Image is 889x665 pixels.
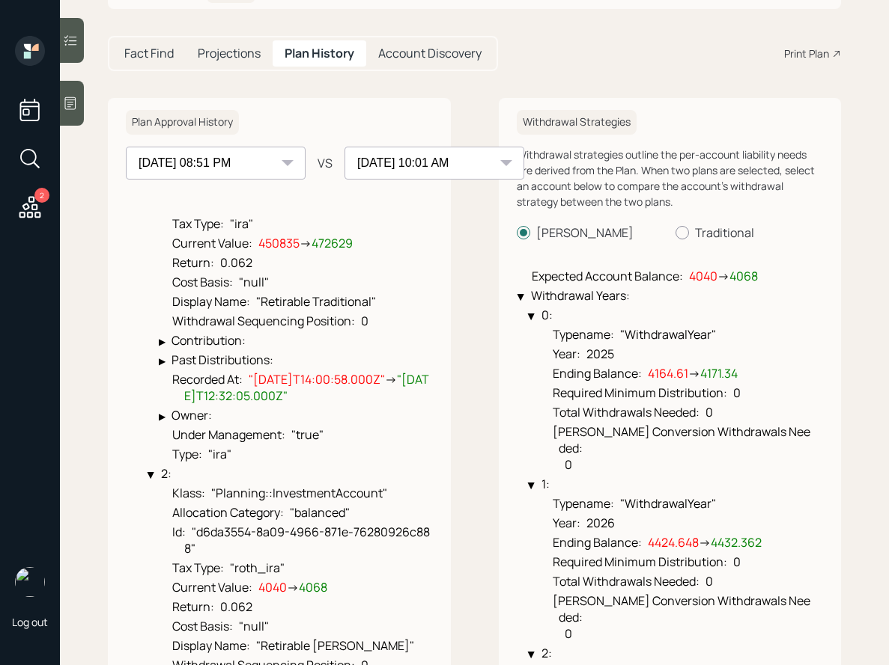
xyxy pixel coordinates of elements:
[553,592,810,625] span: [PERSON_NAME] Conversion Withdrawals Needed :
[159,356,166,366] div: ▶
[378,46,482,61] h5: Account Discovery
[541,476,550,492] span: 1 :
[648,365,688,381] span: 4164.61
[12,615,48,629] div: Log out
[172,254,214,271] span: Return :
[124,46,174,61] h5: Fact Find
[385,371,397,387] span: →
[172,371,243,387] span: Recorded At :
[172,274,233,290] span: Cost Basis :
[553,423,810,456] span: [PERSON_NAME] Conversion Withdrawals Needed :
[700,365,738,381] span: 4171.34
[706,573,713,589] span: 0
[172,215,224,232] span: Tax Type :
[172,637,250,654] span: Display Name :
[159,337,166,346] div: ▶
[258,579,287,595] span: 4040
[172,407,212,423] span: Owner :
[172,560,224,576] span: Tax Type :
[733,384,741,401] span: 0
[553,346,580,362] span: Year :
[699,534,711,551] span: →
[220,598,252,615] span: 0.062
[676,224,823,241] label: Traditional
[208,446,231,462] span: "ira"
[184,371,429,404] span: "[DATE]T12:32:05.000Z"
[239,274,269,290] span: "null"
[230,215,253,232] span: "ira"
[198,46,261,61] h5: Projections
[648,534,699,551] span: 4424.648
[620,326,716,343] span: "WithdrawalYear"
[172,598,214,615] span: Return :
[586,515,615,531] span: 2026
[565,456,572,473] span: 0
[541,307,553,323] span: 0 :
[532,268,683,284] span: Expected Account Balance :
[517,110,637,135] h6: Withdrawal Strategies
[586,346,614,362] span: 2025
[729,268,758,284] span: 4068
[688,365,700,381] span: →
[620,495,716,512] span: "WithdrawalYear"
[553,534,642,551] span: Ending Balance :
[706,404,713,420] span: 0
[291,426,324,443] span: "true"
[318,154,333,172] div: VS
[553,573,700,589] span: Total Withdrawals Needed :
[172,332,246,349] span: Contribution :
[717,268,729,284] span: →
[517,147,824,209] div: Withdrawal strategies outline the per-account liability needs are derived from the Plan. When two...
[256,293,376,310] span: "Retirable Traditional"
[711,534,762,551] span: 4432.362
[172,485,205,501] span: Klass :
[553,365,642,381] span: Ending Balance :
[285,46,354,61] h5: Plan History
[211,485,387,501] span: "Planning::InvestmentAccount"
[689,268,717,284] span: 4040
[172,504,284,521] span: Allocation Category :
[361,313,368,329] span: 0
[230,560,285,576] span: "roth_ira"
[531,287,630,304] span: Withdrawal Years :
[184,524,430,557] span: "d6da3554-8a09-4966-871e-76280926c888"
[256,637,414,654] span: "Retirable [PERSON_NAME]"
[553,515,580,531] span: Year :
[300,235,312,251] span: →
[34,188,49,203] div: 2
[784,46,829,61] div: Print Plan
[172,352,273,368] span: Past Distributions :
[126,110,239,135] h6: Plan Approval History
[172,235,252,251] span: Current Value :
[553,404,700,420] span: Total Withdrawals Needed :
[220,254,252,271] span: 0.062
[249,371,385,387] span: "[DATE]T14:00:58.000Z"
[159,411,166,421] div: ▶
[172,618,233,634] span: Cost Basis :
[258,235,300,251] span: 450835
[172,293,250,310] span: Display Name :
[527,482,536,489] div: ▶
[239,618,269,634] span: "null"
[15,567,45,597] img: sami-boghos-headshot.png
[299,579,327,595] span: 4068
[553,495,614,512] span: Typename :
[565,625,572,642] span: 0
[146,472,156,479] div: ▶
[541,645,552,661] span: 2 :
[527,313,536,320] div: ▶
[516,294,526,301] div: ▶
[287,579,299,595] span: →
[172,426,285,443] span: Under Management :
[312,235,353,251] span: 472629
[172,446,202,462] span: Type :
[733,554,741,570] span: 0
[553,326,614,343] span: Typename :
[161,465,172,482] span: 2 :
[553,384,727,401] span: Required Minimum Distribution :
[290,504,350,521] span: "balanced"
[517,224,664,241] label: [PERSON_NAME]
[172,579,252,595] span: Current Value :
[172,524,186,540] span: Id :
[553,554,727,570] span: Required Minimum Distribution :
